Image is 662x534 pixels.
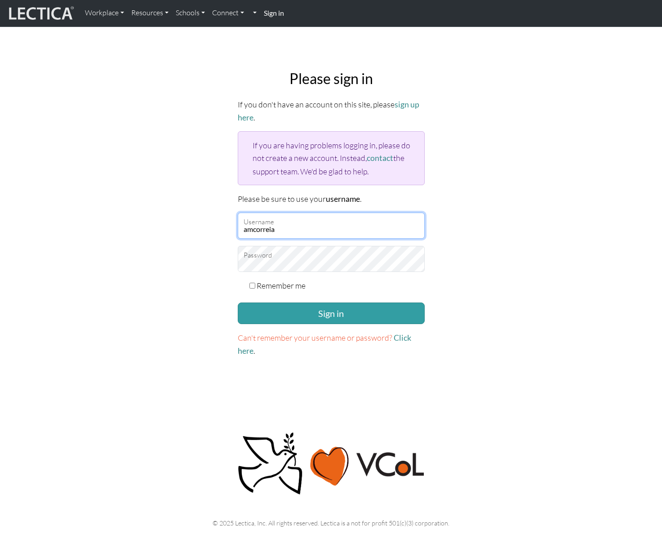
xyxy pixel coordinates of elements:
[238,192,425,205] p: Please be sure to use your .
[238,303,425,324] button: Sign in
[128,4,172,22] a: Resources
[257,279,306,292] label: Remember me
[238,333,392,343] span: Can't remember your username or password?
[260,4,288,23] a: Sign in
[81,4,128,22] a: Workplace
[367,153,393,163] a: contact
[238,213,425,239] input: Username
[238,70,425,87] h2: Please sign in
[7,5,74,22] img: lecticalive
[264,9,284,17] strong: Sign in
[238,98,425,124] p: If you don't have an account on this site, please .
[172,4,209,22] a: Schools
[326,194,360,204] strong: username
[235,431,427,496] img: Peace, love, VCoL
[238,331,425,357] p: .
[40,518,622,528] p: © 2025 Lectica, Inc. All rights reserved. Lectica is a not for profit 501(c)(3) corporation.
[209,4,248,22] a: Connect
[238,131,425,185] div: If you are having problems logging in, please do not create a new account. Instead, the support t...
